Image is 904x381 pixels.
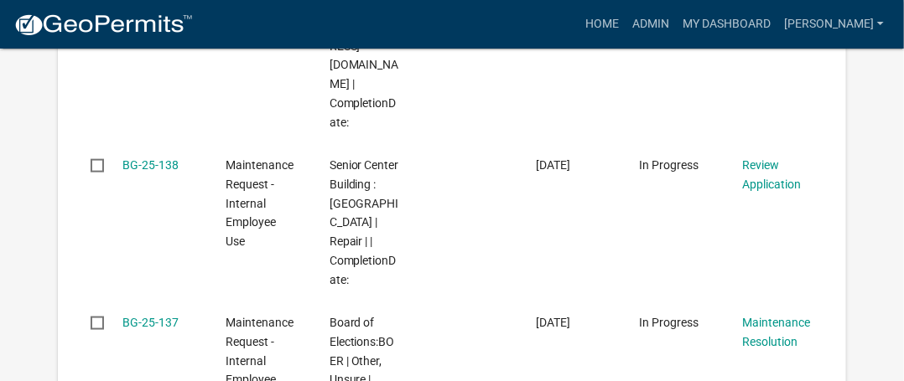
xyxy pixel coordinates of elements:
[742,316,810,348] a: Maintenance Resolution
[579,8,626,40] a: Home
[626,8,676,40] a: Admin
[777,8,891,40] a: [PERSON_NAME]
[676,8,777,40] a: My Dashboard
[639,158,699,172] span: In Progress
[536,158,570,172] span: 10/10/2025
[330,158,399,286] span: Senior Center Building :Madison County Senior Center | Repair | | CompletionDate:
[226,158,294,248] span: Maintenance Request - Internal Employee Use
[742,158,801,191] a: Review Application
[639,316,699,329] span: In Progress
[122,158,179,172] a: BG-25-138
[536,316,570,329] span: 10/10/2025
[122,316,179,329] a: BG-25-137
